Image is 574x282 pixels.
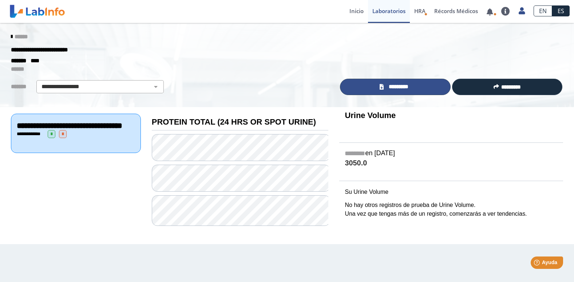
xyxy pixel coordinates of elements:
p: No hay otros registros de prueba de Urine Volume. Una vez que tengas más de un registro, comenzar... [345,201,558,218]
h4: 3050.0 [345,159,558,168]
a: EN [534,5,552,16]
p: Su Urine Volume [345,188,558,196]
iframe: Help widget launcher [509,254,566,274]
a: ES [552,5,570,16]
b: PROTEIN TOTAL (24 HRS OR SPOT URINE) [152,117,316,126]
b: Urine Volume [345,111,396,120]
span: HRA [414,7,425,15]
h5: en [DATE] [345,149,558,158]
